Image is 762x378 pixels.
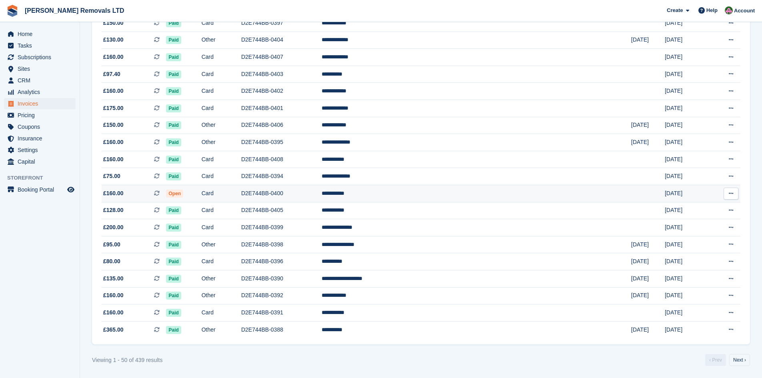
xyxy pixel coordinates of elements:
[202,321,241,338] td: Other
[665,236,708,253] td: [DATE]
[103,104,124,112] span: £175.00
[18,52,66,63] span: Subscriptions
[103,257,120,266] span: £80.00
[665,32,708,49] td: [DATE]
[241,287,322,304] td: D2E744BB-0392
[665,270,708,288] td: [DATE]
[202,168,241,185] td: Card
[665,185,708,202] td: [DATE]
[665,49,708,66] td: [DATE]
[18,110,66,121] span: Pricing
[6,5,18,17] img: stora-icon-8386f47178a22dfd0bd8f6a31ec36ba5ce8667c1dd55bd0f319d3a0aa187defe.svg
[241,168,322,185] td: D2E744BB-0394
[734,7,755,15] span: Account
[103,70,120,78] span: £97.40
[4,98,76,109] a: menu
[202,117,241,134] td: Other
[631,117,665,134] td: [DATE]
[631,287,665,304] td: [DATE]
[103,274,124,283] span: £135.00
[631,270,665,288] td: [DATE]
[166,121,181,129] span: Paid
[4,133,76,144] a: menu
[166,224,181,232] span: Paid
[202,219,241,236] td: Card
[202,49,241,66] td: Card
[18,28,66,40] span: Home
[103,308,124,317] span: £160.00
[4,52,76,63] a: menu
[241,83,322,100] td: D2E744BB-0402
[665,15,708,32] td: [DATE]
[166,190,183,198] span: Open
[166,292,181,300] span: Paid
[202,32,241,49] td: Other
[665,83,708,100] td: [DATE]
[166,326,181,334] span: Paid
[202,304,241,322] td: Card
[665,202,708,219] td: [DATE]
[4,40,76,51] a: menu
[241,321,322,338] td: D2E744BB-0388
[166,104,181,112] span: Paid
[665,321,708,338] td: [DATE]
[241,134,322,151] td: D2E744BB-0395
[22,4,128,17] a: [PERSON_NAME] Removals LTD
[66,185,76,194] a: Preview store
[103,189,124,198] span: £160.00
[241,15,322,32] td: D2E744BB-0397
[631,134,665,151] td: [DATE]
[665,253,708,270] td: [DATE]
[4,86,76,98] a: menu
[4,184,76,195] a: menu
[241,270,322,288] td: D2E744BB-0390
[103,291,124,300] span: £160.00
[665,304,708,322] td: [DATE]
[241,219,322,236] td: D2E744BB-0399
[18,63,66,74] span: Sites
[241,253,322,270] td: D2E744BB-0396
[18,184,66,195] span: Booking Portal
[202,100,241,117] td: Card
[103,223,124,232] span: £200.00
[241,185,322,202] td: D2E744BB-0400
[202,134,241,151] td: Other
[241,151,322,168] td: D2E744BB-0408
[18,121,66,132] span: Coupons
[166,275,181,283] span: Paid
[103,36,124,44] span: £130.00
[103,19,124,27] span: £150.00
[631,32,665,49] td: [DATE]
[665,168,708,185] td: [DATE]
[241,202,322,219] td: D2E744BB-0405
[18,40,66,51] span: Tasks
[202,287,241,304] td: Other
[631,236,665,253] td: [DATE]
[202,202,241,219] td: Card
[4,121,76,132] a: menu
[241,304,322,322] td: D2E744BB-0391
[631,321,665,338] td: [DATE]
[241,117,322,134] td: D2E744BB-0406
[202,66,241,83] td: Card
[202,151,241,168] td: Card
[103,53,124,61] span: £160.00
[103,240,120,249] span: £95.00
[4,144,76,156] a: menu
[103,326,124,334] span: £365.00
[241,100,322,117] td: D2E744BB-0401
[18,133,66,144] span: Insurance
[18,75,66,86] span: CRM
[103,172,120,180] span: £75.00
[103,155,124,164] span: £160.00
[7,174,80,182] span: Storefront
[166,309,181,317] span: Paid
[665,151,708,168] td: [DATE]
[704,354,752,366] nav: Pages
[665,66,708,83] td: [DATE]
[103,206,124,214] span: £128.00
[631,253,665,270] td: [DATE]
[665,219,708,236] td: [DATE]
[4,75,76,86] a: menu
[166,87,181,95] span: Paid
